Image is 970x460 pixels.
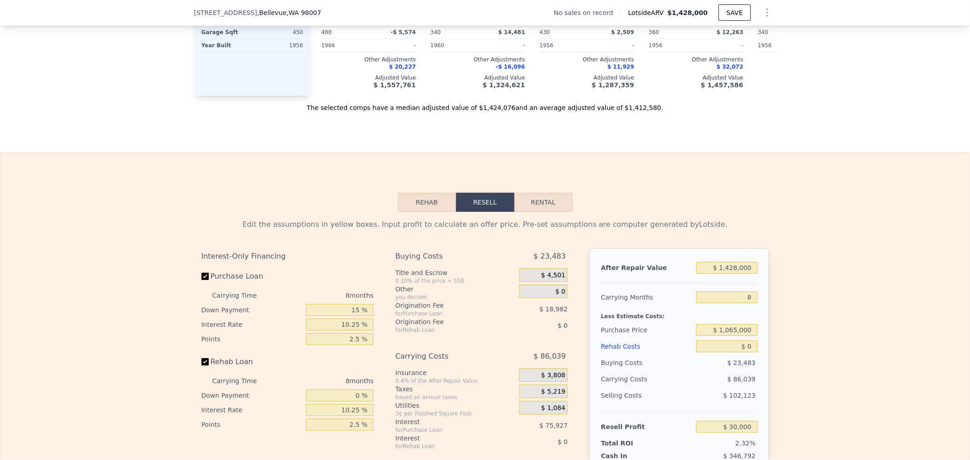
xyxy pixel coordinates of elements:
div: Interest [395,434,497,443]
div: The selected comps have a median adjusted value of $1,424,076 and an average adjusted value of $1... [194,96,776,112]
span: $ 86,039 [533,348,566,365]
div: Less Estimate Costs: [601,305,757,322]
div: Other Adjustments [540,56,634,63]
span: 360 [649,29,659,35]
div: Resell Profit [601,419,693,435]
span: $ 23,483 [727,359,755,366]
label: Purchase Loan [201,268,303,285]
div: Adjusted Value [322,74,416,81]
div: Buying Costs [395,248,497,265]
span: $ 4,501 [541,271,565,280]
div: Points [201,332,303,346]
div: Other [395,285,516,294]
span: 430 [540,29,550,35]
div: 0.4% of the After Repair Value [395,377,516,385]
div: 8 months [275,374,374,388]
span: $ 0 [555,288,565,296]
span: $ 23,483 [533,248,566,265]
span: $ 12,263 [717,29,744,35]
div: Other Adjustments [322,56,416,63]
input: Purchase Loan [201,273,209,280]
button: Rental [514,193,573,212]
span: $ 11,929 [608,64,634,70]
div: Carrying Costs [395,348,497,365]
div: Adjusted Value [540,74,634,81]
div: Edit the assumptions in yellow boxes. Input profit to calculate an offer price. Pre-set assumptio... [201,219,769,230]
div: 1960 [431,39,476,52]
div: 450 [254,26,303,39]
span: , WA 98007 [286,9,321,16]
div: for Purchase Loan [395,426,497,434]
div: Carrying Time [212,288,271,303]
div: - [480,39,525,52]
div: Utilities [395,401,516,410]
label: Rehab Loan [201,354,303,370]
div: 1956 [254,39,303,52]
div: Year Built [201,39,251,52]
span: $ 86,039 [727,375,755,383]
span: -$ 5,574 [391,29,416,35]
span: $ 75,927 [539,422,568,429]
div: - [371,39,416,52]
div: Points [201,417,303,432]
span: 480 [322,29,332,35]
span: Lotside ARV [628,8,667,17]
div: for Rehab Loan [395,443,497,450]
div: Rehab Costs [601,338,693,355]
div: Taxes [395,385,516,394]
div: for Purchase Loan [395,310,497,317]
div: based on annual taxes [395,394,516,401]
button: Rehab [398,193,456,212]
div: Total ROI [601,439,658,448]
div: Interest-Only Financing [201,248,374,265]
div: No sales on record [554,8,620,17]
div: for Rehab Loan [395,326,497,334]
div: 0.33% of the price + 550 [395,277,516,285]
button: Show Options [758,4,776,22]
div: After Repair Value [601,260,693,276]
span: $ 0 [558,438,568,445]
div: Insurance [395,368,516,377]
span: $ 32,072 [717,64,744,70]
div: Other Adjustments [649,56,744,63]
div: Adjusted Value [758,74,853,81]
div: - [589,39,634,52]
div: Interest Rate [201,317,303,332]
div: - [698,39,744,52]
div: 8 months [275,288,374,303]
span: $ 18,982 [539,305,568,313]
button: Resell [456,193,514,212]
span: $ 0 [558,322,568,329]
input: Rehab Loan [201,358,209,365]
div: Carrying Months [601,289,693,305]
span: $1,428,000 [668,9,708,16]
span: 340 [431,29,441,35]
div: Origination Fee [395,317,497,326]
span: [STREET_ADDRESS] [194,8,257,17]
div: Title and Escrow [395,268,516,277]
div: Purchase Price [601,322,693,338]
div: Other Adjustments [431,56,525,63]
div: Adjusted Value [649,74,744,81]
div: Selling Costs [601,387,693,404]
span: , Bellevue [257,8,321,17]
span: $ 1,557,761 [373,81,416,89]
span: $ 1,324,621 [482,81,525,89]
div: 1956 [540,39,585,52]
div: Origination Fee [395,301,497,310]
span: $ 20,227 [389,64,416,70]
div: Adjusted Value [431,74,525,81]
div: Carrying Time [212,374,271,388]
span: $ 1,084 [541,404,565,412]
span: $ 346,792 [723,452,755,460]
div: Interest [395,417,497,426]
div: 1956 [758,39,804,52]
div: Carrying Costs [601,371,658,387]
div: Other Adjustments [758,56,853,63]
span: 340 [758,29,769,35]
span: -$ 16,096 [496,64,525,70]
div: Interest Rate [201,403,303,417]
div: Buying Costs [601,355,693,371]
span: 2.32% [735,440,755,447]
span: $ 102,123 [723,392,755,399]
